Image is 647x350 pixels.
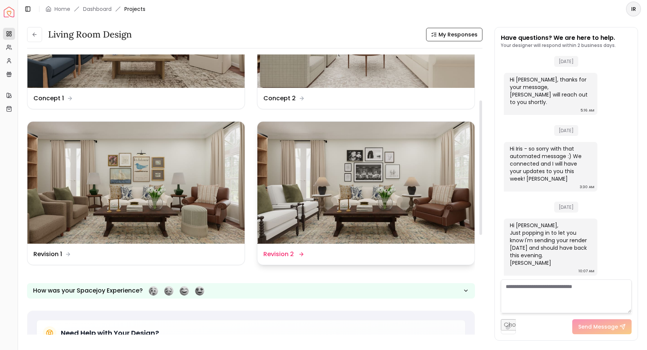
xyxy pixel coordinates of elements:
[426,28,482,41] button: My Responses
[27,122,245,244] img: Revision 1
[263,250,294,259] dd: Revision 2
[580,183,594,191] div: 3:30 AM
[510,145,590,183] div: Hi Iris - so sorry with that automated message :) We connected and I will have your updates to yo...
[27,121,245,265] a: Revision 1Revision 1
[27,283,475,299] button: How was your Spacejoy Experience?Feeling terribleFeeling badFeeling goodFeeling awesome
[54,5,70,13] a: Home
[501,33,616,42] p: Have questions? We are here to help.
[257,121,475,265] a: Revision 2Revision 2
[501,42,616,48] p: Your designer will respond within 2 business days.
[510,222,590,267] div: Hi [PERSON_NAME], Just popping in to let you know I'm sending your render [DATE] and should have ...
[33,286,143,295] p: How was your Spacejoy Experience?
[48,29,132,41] h3: Living Room Design
[33,250,62,259] dd: Revision 1
[579,267,594,275] div: 10:07 AM
[61,328,159,338] h5: Need Help with Your Design?
[83,5,112,13] a: Dashboard
[554,125,578,136] span: [DATE]
[4,7,14,17] a: Spacejoy
[4,7,14,17] img: Spacejoy Logo
[124,5,145,13] span: Projects
[263,94,296,103] dd: Concept 2
[554,202,578,213] span: [DATE]
[580,107,594,114] div: 5:16 AM
[438,31,478,38] span: My Responses
[510,76,590,106] div: Hi [PERSON_NAME], thanks for your message, [PERSON_NAME] will reach out to you shortly.
[33,94,64,103] dd: Concept 1
[257,122,475,244] img: Revision 2
[45,5,145,13] nav: breadcrumb
[626,2,641,17] button: IR
[627,2,640,16] span: IR
[554,56,578,67] span: [DATE]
